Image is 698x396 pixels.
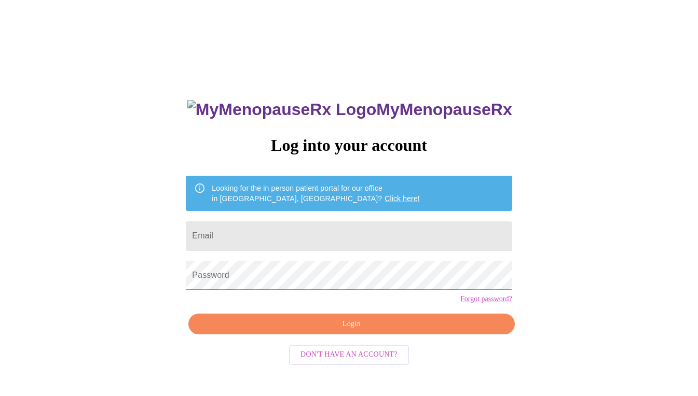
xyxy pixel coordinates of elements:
[200,318,502,331] span: Login
[188,314,514,335] button: Login
[212,179,420,208] div: Looking for the in person patient portal for our office in [GEOGRAPHIC_DATA], [GEOGRAPHIC_DATA]?
[186,136,512,155] h3: Log into your account
[300,348,398,361] span: Don't have an account?
[385,194,420,203] a: Click here!
[460,295,512,303] a: Forgot password?
[286,349,412,358] a: Don't have an account?
[187,100,376,119] img: MyMenopauseRx Logo
[289,345,409,365] button: Don't have an account?
[187,100,512,119] h3: MyMenopauseRx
